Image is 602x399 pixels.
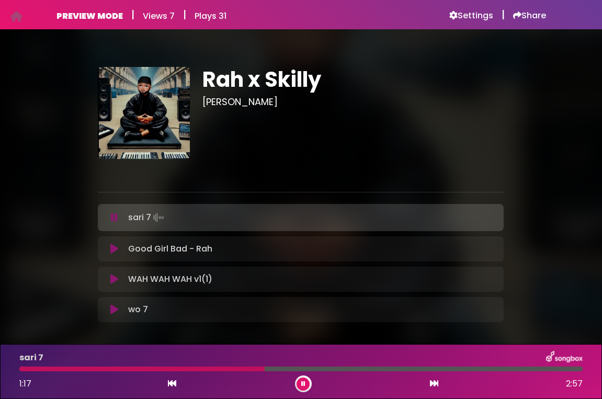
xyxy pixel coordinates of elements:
[56,11,123,21] h6: PREVIEW MODE
[19,351,43,364] p: sari 7
[202,67,504,92] h1: Rah x Skilly
[128,273,212,286] p: WAH WAH WAH v1(1)
[513,10,546,21] a: Share
[195,11,226,21] h6: Plays 31
[128,210,166,225] p: sari 7
[183,8,186,21] h5: |
[151,210,166,225] img: waveform4.gif
[98,67,190,159] img: eH1wlhrjTzCZHtPldvEQ
[546,351,583,364] img: songbox-logo-white.png
[128,303,148,316] p: wo 7
[502,8,505,21] h5: |
[202,96,504,108] h3: [PERSON_NAME]
[143,11,175,21] h6: Views 7
[131,8,134,21] h5: |
[449,10,493,21] a: Settings
[128,243,212,255] p: Good Girl Bad - Rah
